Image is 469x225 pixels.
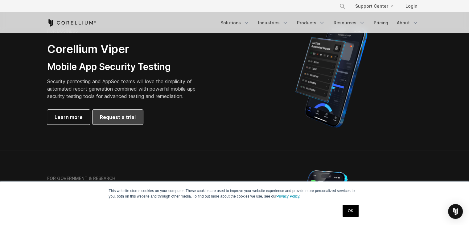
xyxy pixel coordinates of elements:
[332,1,422,12] div: Navigation Menu
[47,61,205,73] h3: Mobile App Security Testing
[343,205,358,217] a: OK
[330,17,369,28] a: Resources
[47,42,205,56] h2: Corellium Viper
[109,188,360,199] p: This website stores cookies on your computer. These cookies are used to improve your website expe...
[254,17,292,28] a: Industries
[293,17,329,28] a: Products
[285,22,378,130] img: Corellium MATRIX automated report on iPhone showing app vulnerability test results across securit...
[217,17,253,28] a: Solutions
[370,17,392,28] a: Pricing
[47,110,90,125] a: Learn more
[448,204,463,219] div: Open Intercom Messenger
[47,78,205,100] p: Security pentesting and AppSec teams will love the simplicity of automated report generation comb...
[47,176,115,181] h6: FOR GOVERNMENT & RESEARCH
[337,1,348,12] button: Search
[350,1,398,12] a: Support Center
[55,113,83,121] span: Learn more
[217,17,422,28] div: Navigation Menu
[277,194,300,198] a: Privacy Policy.
[401,1,422,12] a: Login
[393,17,422,28] a: About
[93,110,143,125] a: Request a trial
[100,113,136,121] span: Request a trial
[47,19,96,27] a: Corellium Home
